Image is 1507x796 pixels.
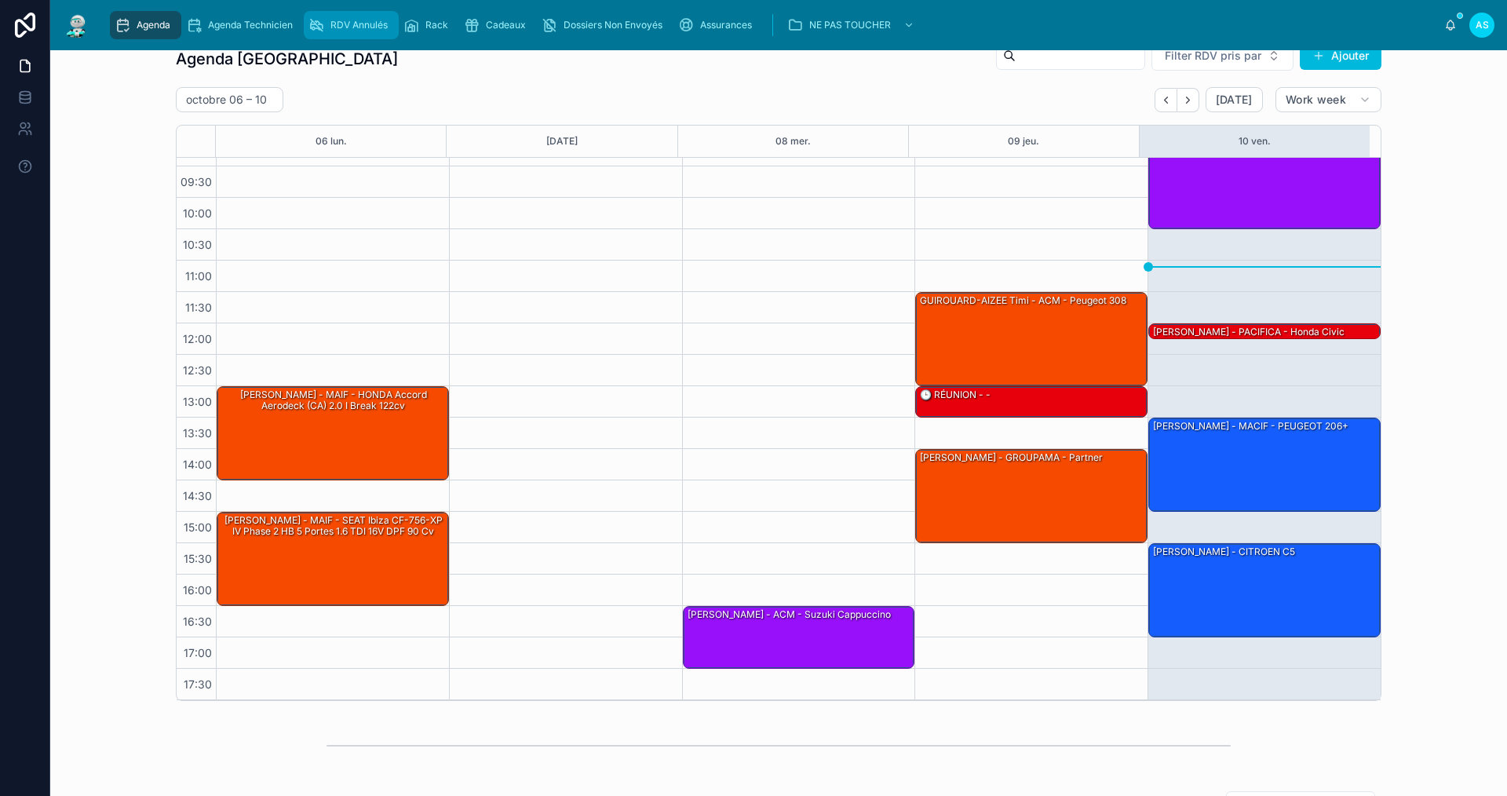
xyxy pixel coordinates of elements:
span: 13:00 [179,395,216,408]
a: Assurances [673,11,763,39]
span: 15:00 [180,520,216,534]
div: [PERSON_NAME] - MAIF - HONDA Accord Aerodeck (CA) 2.0 i Break 122cv [220,388,447,414]
div: [PERSON_NAME] - GROUPAMA - Partner [916,450,1147,542]
span: 12:00 [179,332,216,345]
span: 14:30 [179,489,216,502]
button: 09 jeu. [1008,126,1039,157]
div: [PERSON_NAME] - ACM - suzuki cappuccino [684,607,914,668]
span: 13:30 [179,426,216,440]
span: 16:00 [179,583,216,597]
span: [DATE] [1216,93,1253,107]
h2: octobre 06 – 10 [186,92,267,108]
a: Dossiers Non Envoyés [537,11,673,39]
button: [DATE] [546,126,578,157]
div: [PERSON_NAME] - MAIF - SEAT Ibiza CF-756-XP IV Phase 2 HB 5 Portes 1.6 TDI 16V DPF 90 cv [217,513,448,605]
h1: Agenda [GEOGRAPHIC_DATA] [176,48,398,70]
span: Assurances [700,19,752,31]
span: Rack [425,19,448,31]
span: 09:30 [177,175,216,188]
span: AS [1476,19,1489,31]
div: GUIROUARD-AIZEE Timi - ACM - Peugeot 308 [918,294,1128,308]
span: 17:00 [180,646,216,659]
span: Filter RDV pris par [1165,48,1261,64]
span: 14:00 [179,458,216,471]
a: NE PAS TOUCHER [783,11,922,39]
div: scrollable content [104,8,1444,42]
span: 17:30 [180,677,216,691]
div: [PERSON_NAME] - MAIF - SEAT Ibiza CF-756-XP IV Phase 2 HB 5 Portes 1.6 TDI 16V DPF 90 cv [220,513,447,539]
button: Back [1155,88,1177,112]
div: [PERSON_NAME] - CITROEN C5 [1151,545,1297,559]
div: [PERSON_NAME] - PACIFICA - honda civic [1149,324,1380,340]
div: [PERSON_NAME] - MACIF - PEUGEOT 206+ [1151,419,1350,433]
div: 🕒 RÉUNION - - [916,387,1147,417]
button: Ajouter [1300,42,1381,70]
span: 10:00 [179,206,216,220]
a: Agenda [110,11,181,39]
div: [PERSON_NAME] - GMF - Citroën XSARA Picasso [1149,136,1380,228]
span: Cadeaux [486,19,526,31]
span: Work week [1286,93,1346,107]
a: RDV Annulés [304,11,399,39]
button: [DATE] [1206,87,1263,112]
div: [PERSON_NAME] - MAIF - HONDA Accord Aerodeck (CA) 2.0 i Break 122cv [217,387,448,480]
img: App logo [63,13,91,38]
span: 11:30 [181,301,216,314]
span: RDV Annulés [330,19,388,31]
span: 16:30 [179,615,216,628]
a: Agenda Technicien [181,11,304,39]
div: [PERSON_NAME] - ACM - suzuki cappuccino [686,608,892,622]
div: [PERSON_NAME] - GROUPAMA - Partner [918,451,1104,465]
a: Rack [399,11,459,39]
span: Dossiers Non Envoyés [564,19,662,31]
button: Next [1177,88,1199,112]
button: Select Button [1151,41,1294,71]
span: 15:30 [180,552,216,565]
div: 🕒 RÉUNION - - [918,388,992,402]
div: [PERSON_NAME] - PACIFICA - honda civic [1151,325,1346,339]
span: Agenda [137,19,170,31]
span: Agenda Technicien [208,19,293,31]
button: 06 lun. [316,126,347,157]
a: Cadeaux [459,11,537,39]
button: 08 mer. [775,126,811,157]
span: NE PAS TOUCHER [809,19,891,31]
div: [PERSON_NAME] - CITROEN C5 [1149,544,1380,637]
span: 10:30 [179,238,216,251]
span: 12:30 [179,363,216,377]
span: 11:00 [181,269,216,283]
div: GUIROUARD-AIZEE Timi - ACM - Peugeot 308 [916,293,1147,385]
div: [PERSON_NAME] - MACIF - PEUGEOT 206+ [1149,418,1380,511]
button: 10 ven. [1239,126,1271,157]
button: Work week [1275,87,1381,112]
